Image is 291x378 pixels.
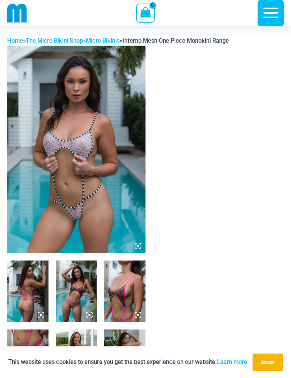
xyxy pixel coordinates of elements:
img: Inferno Mesh Olive Fuchsia 8561 One Piece [104,261,145,322]
button: Accept [253,354,283,371]
a: Home [7,37,23,44]
a: Learn more [217,359,247,365]
img: Inferno Mesh Black White 8561 One Piece [7,46,145,253]
a: View Shopping Cart, empty [136,4,154,22]
span: Inferno Mesh One Piece Monokini Range [123,37,229,44]
img: Inferno Mesh Olive Fuchsia 8561 One Piece [56,261,97,322]
a: The Micro Bikini Shop [26,37,83,44]
span: » » » [7,37,229,44]
a: Micro Bikinis [86,37,120,44]
img: cropped mm emblem [7,3,27,23]
p: This website uses cookies to ensure you get the best experience on our website. [8,357,247,367]
img: Inferno Mesh Olive Fuchsia 8561 One Piece [7,261,48,322]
